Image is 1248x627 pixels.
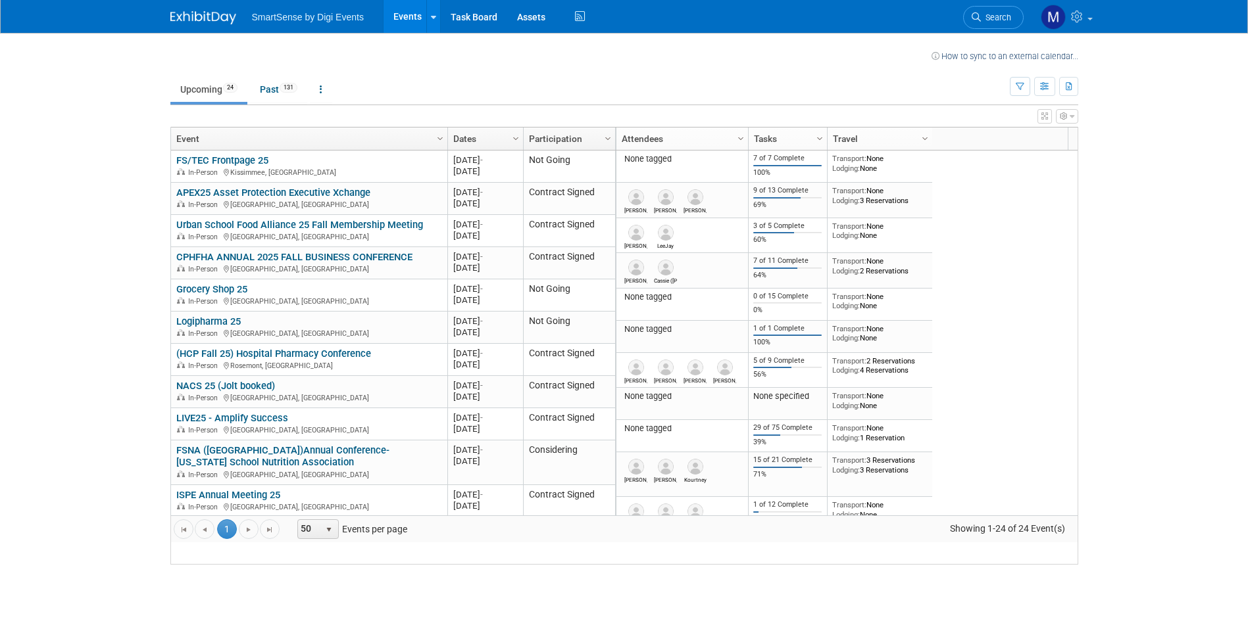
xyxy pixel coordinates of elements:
a: Participation [529,128,607,150]
img: Jose Correa [658,503,674,519]
img: In-Person Event [177,329,185,336]
img: Fran Tasker [628,189,644,205]
span: In-Person [188,168,222,177]
span: Column Settings [603,133,613,144]
div: [DATE] [453,423,517,434]
div: None specified [753,391,822,402]
td: Contract Signed [523,247,615,279]
div: [GEOGRAPHIC_DATA], [GEOGRAPHIC_DATA] [176,501,441,512]
div: [DATE] [453,187,517,198]
div: [DATE] [453,315,517,327]
div: [GEOGRAPHIC_DATA], [GEOGRAPHIC_DATA] [176,469,441,480]
a: Upcoming24 [170,77,247,102]
img: In-Person Event [177,168,185,175]
a: Go to the next page [239,519,259,539]
img: In-Person Event [177,503,185,509]
a: Event [176,128,439,150]
span: In-Person [188,426,222,434]
td: Not Going [523,312,615,344]
div: 2 Reservations 4 Reservations [832,356,927,375]
span: Lodging: [832,301,860,310]
img: In-Person Event [177,361,185,368]
div: [DATE] [453,283,517,294]
div: [GEOGRAPHIC_DATA], [GEOGRAPHIC_DATA] [176,198,441,210]
div: [DATE] [453,359,517,370]
img: In-Person Event [177,394,185,400]
img: Jim Lewis [628,260,644,275]
span: In-Person [188,361,222,370]
div: Hackbart Jeff [654,375,677,384]
div: [GEOGRAPHIC_DATA], [GEOGRAPHIC_DATA] [176,424,441,435]
span: - [480,284,483,294]
div: [DATE] [453,262,517,273]
div: [DATE] [453,455,517,467]
img: McKinzie Kistler [1041,5,1066,30]
img: Alex Yang [658,189,674,205]
td: Contract Signed [523,215,615,247]
span: In-Person [188,471,222,479]
a: APEX25 Asset Protection Executive Xchange [176,187,370,198]
img: In-Person Event [177,233,185,239]
span: Lodging: [832,433,860,442]
img: Cassie (Cassandra) Murray [658,260,674,275]
span: Transport: [832,186,866,195]
span: - [480,187,483,197]
div: None tagged [621,391,743,402]
div: [DATE] [453,251,517,262]
img: Laura Wisdom [628,225,644,241]
img: Peter Sourek [658,459,674,475]
span: Column Settings [435,133,445,144]
div: Laura Wisdom [624,475,647,483]
div: None tagged [621,154,743,164]
a: Attendees [622,128,739,150]
div: None None [832,324,927,343]
a: Search [963,6,1024,29]
div: [DATE] [453,294,517,306]
a: LIVE25 - Amplify Success [176,412,288,424]
img: Adi Lavi-Loebl [687,503,703,519]
div: 3 of 5 Complete [753,221,822,231]
div: [DATE] [453,500,517,511]
span: Column Settings [814,133,825,144]
img: In-Person Event [177,297,185,304]
div: Jim Lewis [624,275,647,284]
div: 0% [753,306,822,315]
a: Go to the previous page [195,519,214,539]
div: [DATE] [453,198,517,209]
div: [GEOGRAPHIC_DATA], [GEOGRAPHIC_DATA] [176,392,441,403]
span: select [324,524,334,535]
img: In-Person Event [177,200,185,207]
td: Not Going [523,151,615,183]
div: Peter Sourek [654,475,677,483]
a: CPHFHA ANNUAL 2025 FALL BUSINESS CONFERENCE [176,251,412,263]
td: Contract Signed [523,408,615,440]
div: 64% [753,271,822,280]
img: Sara Kaster [687,189,703,205]
span: In-Person [188,200,222,209]
span: Lodging: [832,164,860,173]
span: Transport: [832,292,866,301]
div: 71% [753,470,822,479]
span: Transport: [832,423,866,432]
div: LeeJay Moreno [654,241,677,249]
div: [GEOGRAPHIC_DATA], [GEOGRAPHIC_DATA] [176,231,441,242]
img: In-Person Event [177,471,185,477]
span: Showing 1-24 of 24 Event(s) [937,519,1077,538]
a: Grocery Shop 25 [176,283,247,295]
img: Carissa Conlee [717,360,733,375]
a: NACS 25 (Jolt booked) [176,380,275,392]
a: Column Settings [433,128,447,147]
span: Go to the last page [264,524,275,535]
div: [DATE] [453,444,517,455]
div: 9 of 13 Complete [753,186,822,195]
div: 39% [753,438,822,447]
a: How to sync to an external calendar... [932,51,1078,61]
div: 100% [753,168,822,177]
span: In-Person [188,329,222,338]
span: Lodging: [832,510,860,519]
div: [DATE] [453,348,517,359]
div: [DATE] [453,219,517,230]
span: Go to the next page [243,524,254,535]
span: - [480,445,483,455]
span: 131 [280,83,297,93]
